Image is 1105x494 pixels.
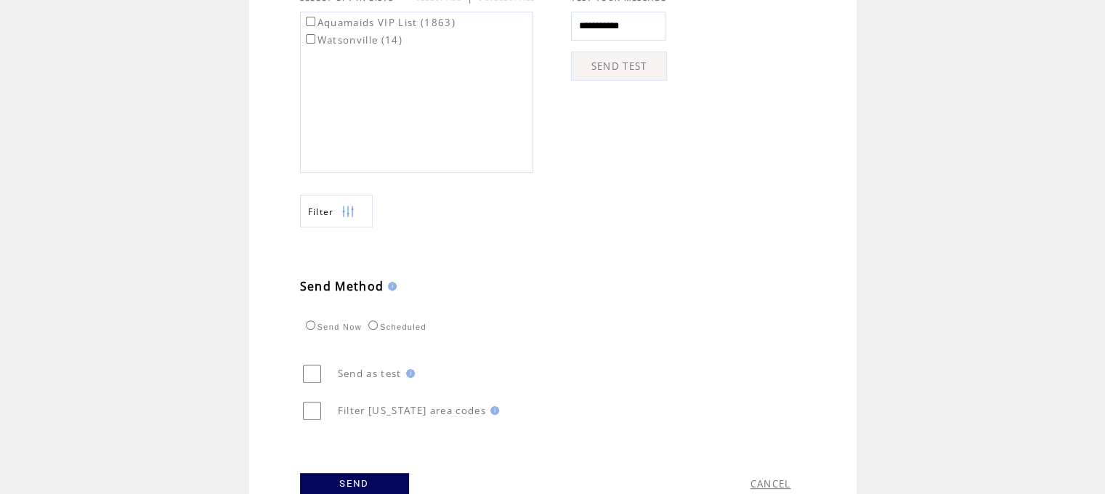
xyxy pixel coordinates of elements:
img: help.gif [402,369,415,378]
span: Show filters [308,206,334,218]
a: Filter [300,195,373,227]
span: Send Method [300,278,384,294]
a: SEND TEST [571,52,667,81]
span: Send as test [338,367,402,380]
a: CANCEL [750,477,791,490]
input: Aquamaids VIP List (1863) [306,17,315,26]
label: Send Now [302,323,362,331]
label: Watsonville (14) [303,33,402,46]
input: Scheduled [368,320,378,330]
span: Filter [US_STATE] area codes [338,404,486,417]
img: help.gif [384,282,397,291]
input: Watsonville (14) [306,34,315,44]
img: help.gif [486,406,499,415]
label: Aquamaids VIP List (1863) [303,16,456,29]
img: filters.png [341,195,355,228]
label: Scheduled [365,323,426,331]
input: Send Now [306,320,315,330]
